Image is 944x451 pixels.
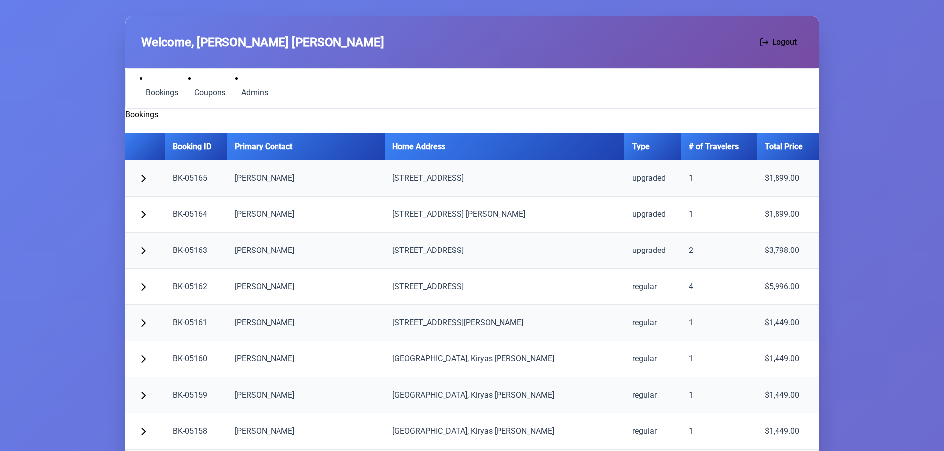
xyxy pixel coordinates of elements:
[385,341,624,377] td: [GEOGRAPHIC_DATA], Kiryas [PERSON_NAME]
[227,197,385,233] td: [PERSON_NAME]
[235,73,274,100] li: Admins
[188,85,231,100] a: Coupons
[624,341,681,377] td: regular
[227,377,385,413] td: [PERSON_NAME]
[757,377,819,413] td: $1,449.00
[681,160,757,197] td: 1
[125,109,819,121] h2: Bookings
[624,377,681,413] td: regular
[385,133,624,160] th: Home Address
[165,413,227,450] td: BK-05158
[681,269,757,305] td: 4
[757,233,819,269] td: $3,798.00
[227,160,385,197] td: [PERSON_NAME]
[165,160,227,197] td: BK-05165
[757,160,819,197] td: $1,899.00
[165,197,227,233] td: BK-05164
[624,197,681,233] td: upgraded
[754,32,803,52] button: Logout
[681,305,757,341] td: 1
[624,233,681,269] td: upgraded
[757,341,819,377] td: $1,449.00
[624,305,681,341] td: regular
[624,133,681,160] th: Type
[165,341,227,377] td: BK-05160
[385,377,624,413] td: [GEOGRAPHIC_DATA], Kiryas [PERSON_NAME]
[624,160,681,197] td: upgraded
[757,305,819,341] td: $1,449.00
[227,269,385,305] td: [PERSON_NAME]
[227,133,385,160] th: Primary Contact
[681,341,757,377] td: 1
[757,269,819,305] td: $5,996.00
[227,341,385,377] td: [PERSON_NAME]
[165,377,227,413] td: BK-05159
[681,413,757,450] td: 1
[772,36,797,48] span: Logout
[165,305,227,341] td: BK-05161
[227,233,385,269] td: [PERSON_NAME]
[140,73,184,100] li: Bookings
[385,269,624,305] td: [STREET_ADDRESS]
[681,377,757,413] td: 1
[165,269,227,305] td: BK-05162
[757,197,819,233] td: $1,899.00
[385,305,624,341] td: [STREET_ADDRESS][PERSON_NAME]
[227,413,385,450] td: [PERSON_NAME]
[385,233,624,269] td: [STREET_ADDRESS]
[141,33,384,51] span: Welcome, [PERSON_NAME] [PERSON_NAME]
[385,197,624,233] td: [STREET_ADDRESS] [PERSON_NAME]
[681,233,757,269] td: 2
[235,85,274,100] a: Admins
[385,160,624,197] td: [STREET_ADDRESS]
[165,133,227,160] th: Booking ID
[624,269,681,305] td: regular
[385,413,624,450] td: [GEOGRAPHIC_DATA], Kiryas [PERSON_NAME]
[188,73,231,100] li: Coupons
[241,89,268,97] span: Admins
[140,85,184,100] a: Bookings
[146,89,178,97] span: Bookings
[757,413,819,450] td: $1,449.00
[165,233,227,269] td: BK-05163
[624,413,681,450] td: regular
[757,133,819,160] th: Total Price
[194,89,225,97] span: Coupons
[227,305,385,341] td: [PERSON_NAME]
[681,197,757,233] td: 1
[681,133,757,160] th: # of Travelers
